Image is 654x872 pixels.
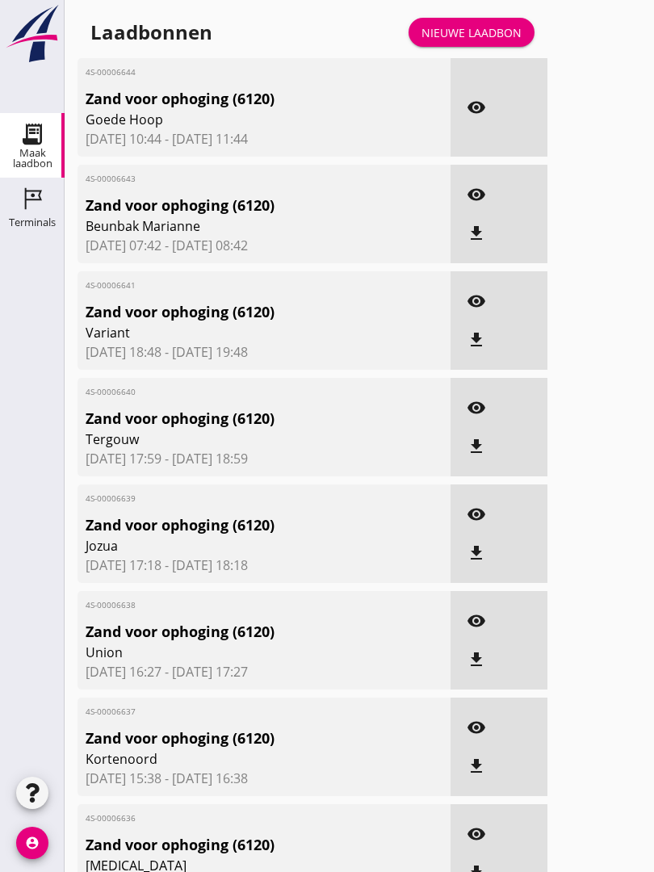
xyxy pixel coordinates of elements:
[467,505,486,524] i: visibility
[86,66,383,78] span: 4S-00006644
[467,824,486,844] i: visibility
[3,4,61,64] img: logo-small.a267ee39.svg
[86,834,383,856] span: Zand voor ophoging (6120)
[86,769,442,788] span: [DATE] 15:38 - [DATE] 16:38
[86,301,383,323] span: Zand voor ophoging (6120)
[409,18,535,47] a: Nieuwe laadbon
[467,98,486,117] i: visibility
[86,430,383,449] span: Tergouw
[86,662,442,681] span: [DATE] 16:27 - [DATE] 17:27
[86,536,383,555] span: Jozua
[86,493,383,505] span: 4S-00006639
[86,216,383,236] span: Beunbak Marianne
[467,543,486,563] i: file_download
[90,19,212,45] div: Laadbonnen
[467,330,486,350] i: file_download
[16,827,48,859] i: account_circle
[86,812,383,824] span: 4S-00006636
[467,650,486,669] i: file_download
[86,727,383,749] span: Zand voor ophoging (6120)
[467,757,486,776] i: file_download
[86,195,383,216] span: Zand voor ophoging (6120)
[421,24,522,41] div: Nieuwe laadbon
[86,555,442,575] span: [DATE] 17:18 - [DATE] 18:18
[467,611,486,631] i: visibility
[467,398,486,417] i: visibility
[86,599,383,611] span: 4S-00006638
[86,173,383,185] span: 4S-00006643
[86,236,442,255] span: [DATE] 07:42 - [DATE] 08:42
[86,386,383,398] span: 4S-00006640
[86,449,442,468] span: [DATE] 17:59 - [DATE] 18:59
[467,291,486,311] i: visibility
[467,437,486,456] i: file_download
[86,706,383,718] span: 4S-00006637
[9,217,56,228] div: Terminals
[86,279,383,291] span: 4S-00006641
[467,224,486,243] i: file_download
[86,110,383,129] span: Goede Hoop
[86,129,442,149] span: [DATE] 10:44 - [DATE] 11:44
[467,185,486,204] i: visibility
[86,514,383,536] span: Zand voor ophoging (6120)
[467,718,486,737] i: visibility
[86,621,383,643] span: Zand voor ophoging (6120)
[86,749,383,769] span: Kortenoord
[86,88,383,110] span: Zand voor ophoging (6120)
[86,408,383,430] span: Zand voor ophoging (6120)
[86,643,383,662] span: Union
[86,342,442,362] span: [DATE] 18:48 - [DATE] 19:48
[86,323,383,342] span: Variant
